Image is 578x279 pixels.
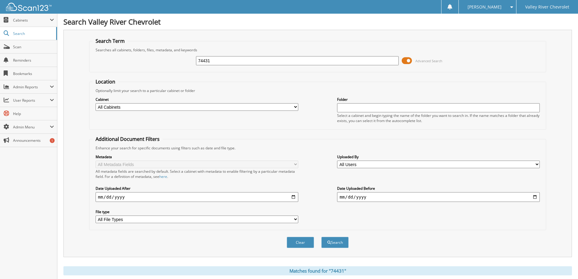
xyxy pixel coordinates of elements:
[159,174,167,179] a: here
[13,98,50,103] span: User Reports
[525,5,569,9] span: Valley River Chevrolet
[96,154,298,159] label: Metadata
[93,145,543,151] div: Enhance your search for specific documents using filters such as date and file type.
[93,47,543,53] div: Searches all cabinets, folders, files, metadata, and keywords
[13,138,54,143] span: Announcements
[337,97,540,102] label: Folder
[13,44,54,49] span: Scan
[13,58,54,63] span: Reminders
[321,237,349,248] button: Search
[13,84,50,90] span: Admin Reports
[93,78,118,85] legend: Location
[337,154,540,159] label: Uploaded By
[337,113,540,123] div: Select a cabinet and begin typing the name of the folder you want to search in. If the name match...
[13,124,50,130] span: Admin Menu
[96,97,298,102] label: Cabinet
[96,169,298,179] div: All metadata fields are searched by default. Select a cabinet with metadata to enable filtering b...
[93,38,128,44] legend: Search Term
[63,17,572,27] h1: Search Valley River Chevrolet
[13,18,50,23] span: Cabinets
[337,186,540,191] label: Date Uploaded Before
[287,237,314,248] button: Clear
[13,71,54,76] span: Bookmarks
[63,266,572,275] div: Matches found for "74431"
[93,136,163,142] legend: Additional Document Filters
[415,59,442,63] span: Advanced Search
[13,31,53,36] span: Search
[468,5,502,9] span: [PERSON_NAME]
[93,88,543,93] div: Optionally limit your search to a particular cabinet or folder
[96,209,298,214] label: File type
[6,3,52,11] img: scan123-logo-white.svg
[96,186,298,191] label: Date Uploaded After
[337,192,540,202] input: end
[96,192,298,202] input: start
[13,111,54,116] span: Help
[50,138,55,143] div: 1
